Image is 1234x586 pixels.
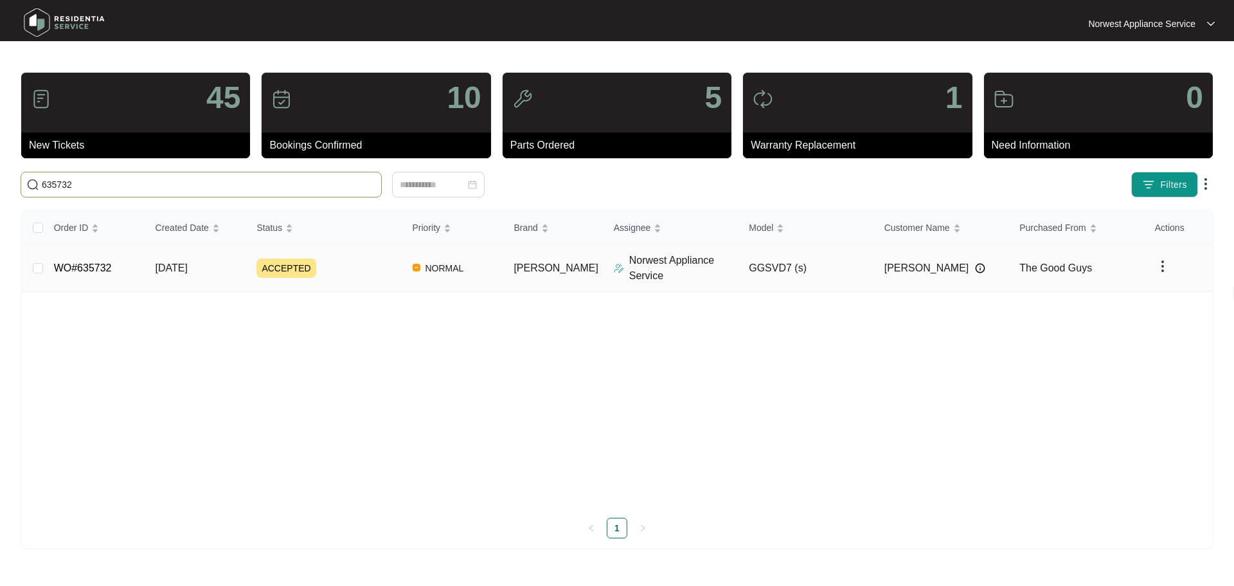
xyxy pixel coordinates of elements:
a: 1 [607,518,627,538]
span: The Good Guys [1019,262,1092,273]
button: left [581,518,602,538]
span: Customer Name [884,221,950,235]
img: Assigner Icon [614,263,624,273]
span: ACCEPTED [256,259,316,278]
img: dropdown arrow [1207,21,1215,27]
img: icon [31,89,51,109]
p: Parts Ordered [510,138,731,153]
span: Order ID [54,221,89,235]
span: right [639,524,647,532]
th: Status [246,211,402,245]
img: Vercel Logo [413,264,420,271]
img: icon [271,89,292,109]
th: Model [738,211,874,245]
a: WO#635732 [54,262,112,273]
p: Warranty Replacement [751,138,972,153]
p: Need Information [992,138,1213,153]
td: GGSVD7 (s) [738,245,874,292]
img: icon [753,89,773,109]
li: Previous Page [581,518,602,538]
span: NORMAL [420,261,469,276]
span: Filters [1160,178,1187,192]
span: Priority [413,221,441,235]
p: 0 [1186,82,1203,113]
p: 5 [704,82,722,113]
span: Created Date [156,221,209,235]
span: [DATE] [156,262,188,273]
img: dropdown arrow [1198,176,1213,192]
th: Priority [402,211,504,245]
img: icon [994,89,1014,109]
input: Search by Order Id, Assignee Name, Customer Name, Brand and Model [42,178,376,192]
p: 45 [206,82,240,113]
th: Actions [1145,211,1212,245]
p: New Tickets [29,138,250,153]
p: 1 [945,82,963,113]
img: icon [512,89,533,109]
p: Norwest Appliance Service [1088,17,1195,30]
span: Assignee [614,221,651,235]
img: filter icon [1142,178,1155,191]
th: Assignee [604,211,739,245]
span: Model [749,221,773,235]
button: filter iconFilters [1131,172,1198,197]
p: Norwest Appliance Service [629,253,739,284]
span: Status [256,221,282,235]
span: Purchased From [1019,221,1086,235]
button: right [632,518,653,538]
p: 10 [447,82,481,113]
img: residentia service logo [19,3,109,42]
span: Brand [514,221,537,235]
span: [PERSON_NAME] [884,261,969,276]
th: Brand [503,211,603,245]
th: Customer Name [874,211,1010,245]
th: Created Date [145,211,247,245]
li: Next Page [632,518,653,538]
span: [PERSON_NAME] [514,262,598,273]
th: Order ID [44,211,145,245]
th: Purchased From [1009,211,1145,245]
span: left [587,524,595,532]
img: dropdown arrow [1155,259,1170,274]
img: Info icon [975,263,985,273]
p: Bookings Confirmed [269,138,490,153]
li: 1 [607,518,627,538]
img: search-icon [26,178,39,191]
